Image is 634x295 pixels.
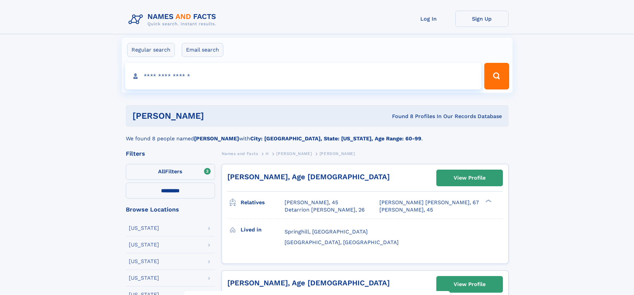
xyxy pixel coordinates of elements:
h3: Lived in [241,224,285,235]
a: Detarrion [PERSON_NAME], 26 [285,206,365,214]
h1: [PERSON_NAME] [132,112,298,120]
div: ❯ [484,199,492,203]
b: [PERSON_NAME] [194,135,239,142]
a: H [266,149,269,158]
b: City: [GEOGRAPHIC_DATA], State: [US_STATE], Age Range: 60-99 [250,135,421,142]
input: search input [125,63,482,89]
a: [PERSON_NAME], 45 [285,199,338,206]
div: [US_STATE] [129,275,159,281]
div: Filters [126,151,215,157]
button: Search Button [484,63,509,89]
div: Browse Locations [126,207,215,213]
a: [PERSON_NAME] [276,149,312,158]
span: All [158,168,165,175]
img: Logo Names and Facts [126,11,222,29]
label: Filters [126,164,215,180]
div: We found 8 people named with . [126,127,509,143]
h3: Relatives [241,197,285,208]
div: [US_STATE] [129,259,159,264]
span: Springhill, [GEOGRAPHIC_DATA] [285,228,368,235]
a: [PERSON_NAME], Age [DEMOGRAPHIC_DATA] [227,279,390,287]
div: [US_STATE] [129,242,159,247]
span: [PERSON_NAME] [319,151,355,156]
div: Found 8 Profiles In Our Records Database [298,113,502,120]
a: [PERSON_NAME], 45 [379,206,433,214]
a: View Profile [437,170,503,186]
span: H [266,151,269,156]
a: Sign Up [455,11,509,27]
div: [US_STATE] [129,225,159,231]
div: View Profile [454,170,486,186]
a: View Profile [437,276,503,292]
label: Email search [182,43,223,57]
a: [PERSON_NAME], Age [DEMOGRAPHIC_DATA] [227,173,390,181]
label: Regular search [127,43,175,57]
a: Log In [402,11,455,27]
span: [GEOGRAPHIC_DATA], [GEOGRAPHIC_DATA] [285,239,399,245]
span: [PERSON_NAME] [276,151,312,156]
div: View Profile [454,277,486,292]
a: [PERSON_NAME] [PERSON_NAME], 67 [379,199,479,206]
a: Names and Facts [222,149,258,158]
